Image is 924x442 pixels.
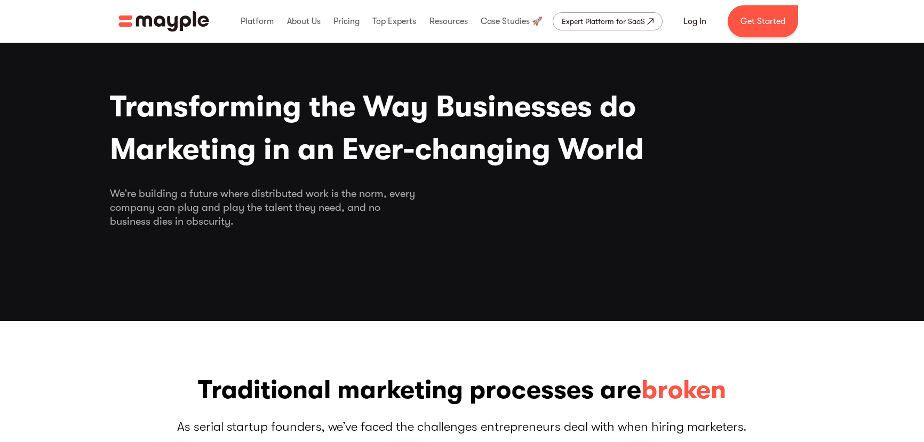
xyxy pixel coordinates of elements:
[110,418,814,435] p: As serial startup founders, we’ve faced the challenges entrepreneurs deal with when hiring market...
[238,4,276,38] div: Platform
[110,373,814,407] h3: Traditional marketing processes are
[331,4,362,38] div: Pricing
[728,5,798,37] a: Get Started
[370,4,419,38] div: Top Experts
[284,4,323,38] div: About Us
[553,12,663,30] a: Expert Platform for SaaS
[110,85,814,171] h1: Transforming the Way Businesses do
[118,11,209,31] a: home
[110,128,814,171] span: Marketing in an Ever-changing World
[671,9,719,34] a: Log In
[641,373,726,407] span: broken
[118,11,209,31] img: Mayple logo
[110,215,814,228] span: business dies in obscurity.
[110,187,814,228] div: We’re building a future where distributed work is the norm, every
[427,4,471,38] div: Resources
[110,201,814,215] span: company can plug and play the talent they need, and no
[562,15,645,28] div: Expert Platform for SaaS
